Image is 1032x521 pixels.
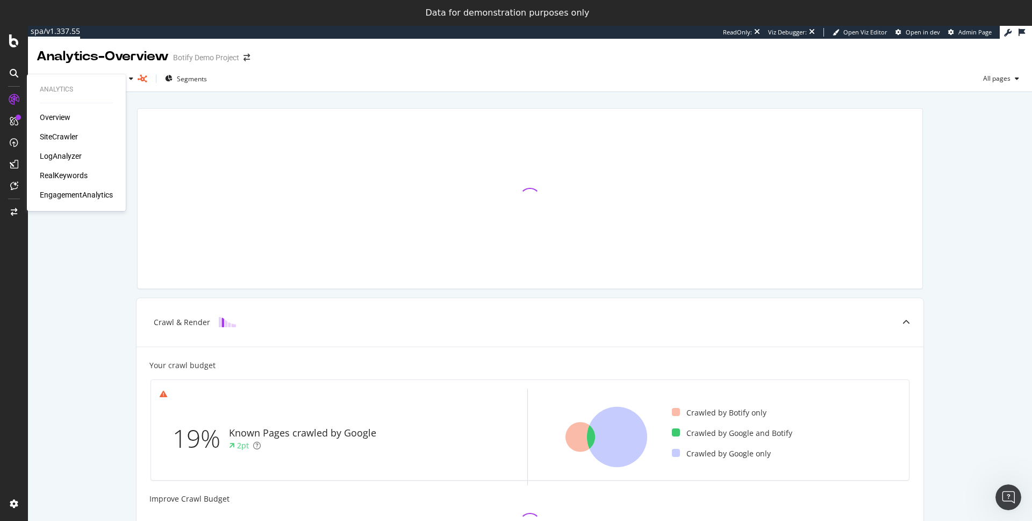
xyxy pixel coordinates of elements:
[173,52,239,63] div: Botify Demo Project
[833,28,887,37] a: Open Viz Editor
[995,484,1021,510] iframe: Intercom live chat
[768,28,807,37] div: Viz Debugger:
[40,170,88,181] a: RealKeywords
[672,428,792,439] div: Crawled by Google and Botify
[177,74,207,83] span: Segments
[426,8,590,18] div: Data for demonstration purposes only
[229,426,376,440] div: Known Pages crawled by Google
[40,112,70,123] a: Overview
[979,74,1010,83] span: All pages
[149,360,216,371] div: Your crawl budget
[149,494,911,504] div: Improve Crawl Budget
[979,70,1023,87] button: All pages
[37,70,85,87] button: [DATE]
[243,54,250,61] div: arrow-right-arrow-left
[948,28,992,37] a: Admin Page
[895,28,940,37] a: Open in dev
[237,440,249,451] div: 2pt
[40,85,113,94] div: Analytics
[40,131,78,142] a: SiteCrawler
[723,28,752,37] div: ReadOnly:
[906,28,940,36] span: Open in dev
[40,151,82,161] a: LogAnalyzer
[154,317,210,328] div: Crawl & Render
[173,421,229,456] div: 19%
[672,407,766,418] div: Crawled by Botify only
[28,26,80,37] div: spa/v1.337.55
[28,26,80,39] a: spa/v1.337.55
[958,28,992,36] span: Admin Page
[843,28,887,36] span: Open Viz Editor
[37,47,169,66] div: Analytics - Overview
[219,317,236,327] img: block-icon
[85,72,95,83] span: vs
[95,70,138,87] button: Previous
[40,189,113,200] a: EngagementAnalytics
[672,448,771,459] div: Crawled by Google only
[161,70,211,87] button: Segments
